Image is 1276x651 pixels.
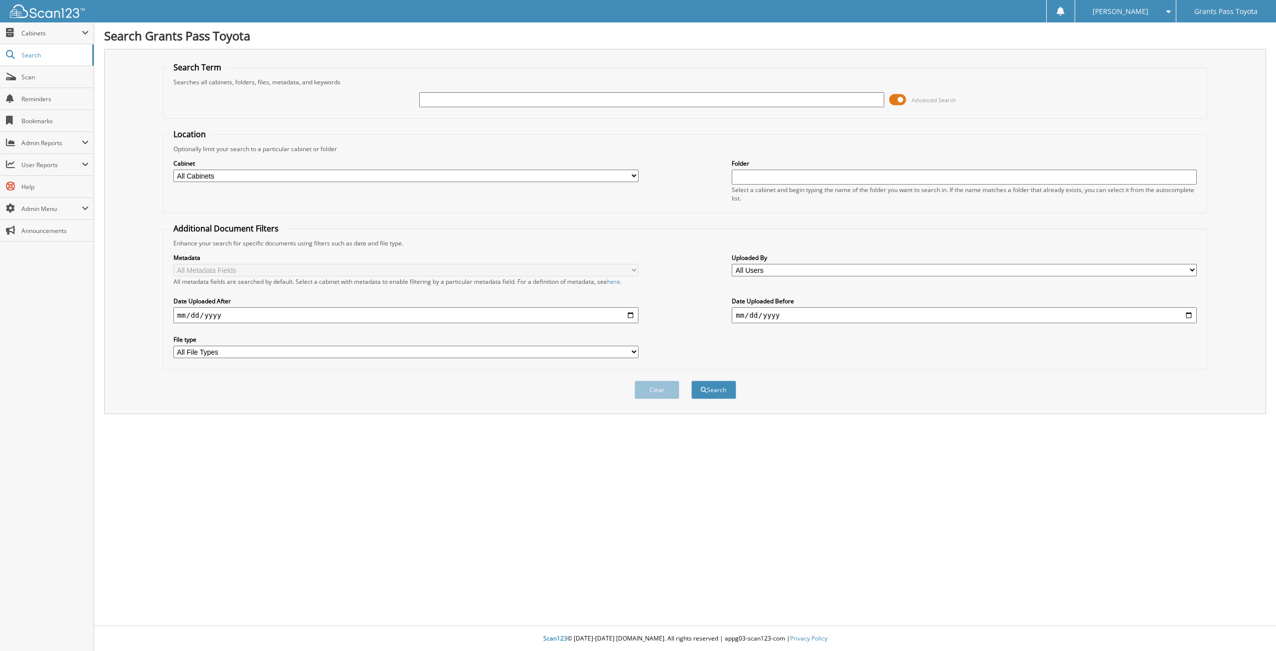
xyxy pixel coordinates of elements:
legend: Search Term [168,62,226,73]
a: here [607,277,620,286]
label: Uploaded By [732,253,1197,262]
div: Select a cabinet and begin typing the name of the folder you want to search in. If the name match... [732,186,1197,203]
div: © [DATE]-[DATE] [DOMAIN_NAME]. All rights reserved | appg03-scan123-com | [94,627,1276,651]
div: Enhance your search for specific documents using filters such as date and file type. [168,239,1202,247]
span: Reminders [21,95,89,103]
span: [PERSON_NAME] [1093,8,1148,14]
span: Search [21,51,87,59]
span: Help [21,183,89,191]
label: Folder [732,159,1197,168]
button: Clear [635,381,679,399]
span: Bookmarks [21,117,89,125]
input: end [732,307,1197,323]
img: scan123-logo-white.svg [10,4,85,18]
legend: Location [168,129,211,140]
div: All metadata fields are searched by default. Select a cabinet with metadata to enable filtering b... [173,277,638,286]
legend: Additional Document Filters [168,223,284,234]
label: Metadata [173,253,638,262]
input: start [173,307,638,323]
h1: Search Grants Pass Toyota [104,27,1266,44]
span: Advanced Search [912,96,956,104]
button: Search [691,381,736,399]
label: Date Uploaded After [173,297,638,305]
span: Admin Reports [21,139,82,147]
span: User Reports [21,161,82,169]
span: Grants Pass Toyota [1194,8,1258,14]
span: Cabinets [21,29,82,37]
label: Cabinet [173,159,638,168]
a: Privacy Policy [790,634,827,643]
span: Scan123 [543,634,567,643]
span: Scan [21,73,89,81]
div: Searches all cabinets, folders, files, metadata, and keywords [168,78,1202,86]
label: Date Uploaded Before [732,297,1197,305]
span: Admin Menu [21,205,82,213]
label: File type [173,335,638,344]
span: Announcements [21,226,89,235]
div: Optionally limit your search to a particular cabinet or folder [168,145,1202,153]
